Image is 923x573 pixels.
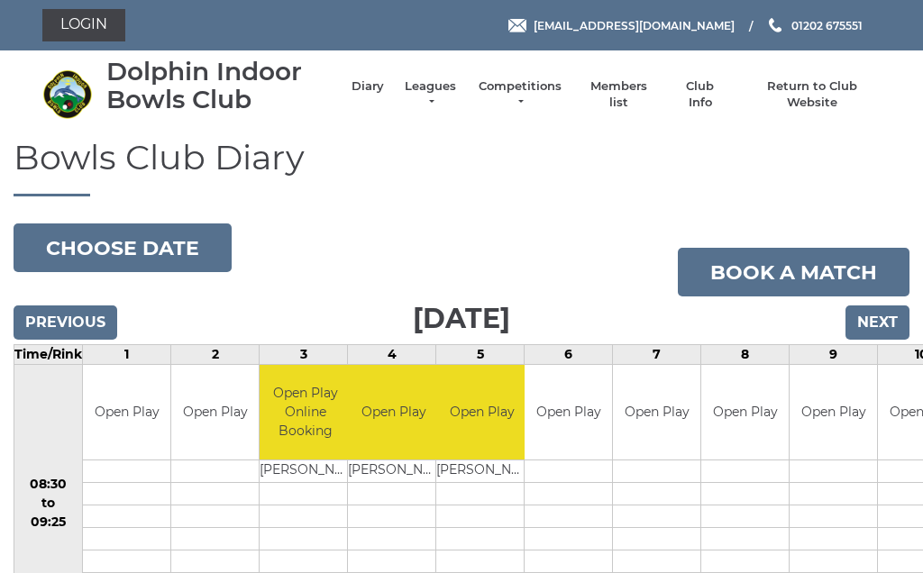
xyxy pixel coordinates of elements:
td: Open Play [348,365,439,459]
td: Open Play [613,365,700,459]
input: Next [845,305,909,340]
a: Login [42,9,125,41]
td: Open Play [525,365,612,459]
button: Choose date [14,223,232,272]
a: Diary [352,78,384,95]
td: [PERSON_NAME] [436,459,527,482]
td: 9 [790,345,878,365]
td: 7 [613,345,701,365]
a: Members list [580,78,655,111]
td: 3 [260,345,348,365]
img: Dolphin Indoor Bowls Club [42,69,92,119]
a: Book a match [678,248,909,296]
img: Phone us [769,18,781,32]
td: Open Play Online Booking [260,365,351,459]
a: Phone us 01202 675551 [766,17,863,34]
a: Club Info [674,78,727,111]
td: 6 [525,345,613,365]
input: Previous [14,305,117,340]
td: [PERSON_NAME] [348,459,439,482]
td: Open Play [436,365,527,459]
td: 5 [436,345,525,365]
td: 1 [83,345,171,365]
td: Open Play [701,365,789,459]
td: Open Play [171,365,259,459]
td: 2 [171,345,260,365]
span: [EMAIL_ADDRESS][DOMAIN_NAME] [534,18,735,32]
td: Open Play [790,365,877,459]
div: Dolphin Indoor Bowls Club [106,58,334,114]
span: 01202 675551 [791,18,863,32]
a: Leagues [402,78,459,111]
td: Time/Rink [14,345,83,365]
a: Email [EMAIL_ADDRESS][DOMAIN_NAME] [508,17,735,34]
img: Email [508,19,526,32]
td: [PERSON_NAME] [260,459,351,482]
td: 8 [701,345,790,365]
h1: Bowls Club Diary [14,139,909,197]
td: 4 [348,345,436,365]
a: Return to Club Website [745,78,881,111]
td: Open Play [83,365,170,459]
a: Competitions [477,78,563,111]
